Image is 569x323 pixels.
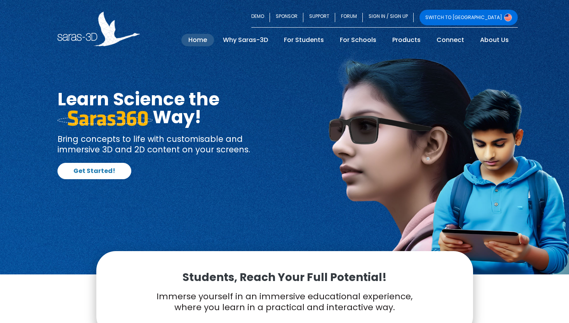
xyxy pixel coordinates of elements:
[181,34,214,46] a: Home
[57,134,279,155] p: Bring concepts to life with customisable and immersive 3D and 2D content on your screens.
[251,10,270,25] a: DEMO
[57,12,140,46] img: Saras 3D
[277,34,331,46] a: For Students
[57,110,153,126] img: saras 360
[57,163,131,179] a: Get Started!
[504,14,512,21] img: Switch to USA
[385,34,428,46] a: Products
[333,34,383,46] a: For Schools
[363,10,414,25] a: SIGN IN / SIGN UP
[116,291,454,313] p: Immerse yourself in an immersive educational experience, where you learn in a practical and inter...
[270,10,303,25] a: SPONSOR
[116,271,454,285] p: Students, Reach Your Full Potential!
[335,10,363,25] a: FORUM
[57,90,279,126] h1: Learn Science the Way!
[473,34,516,46] a: About Us
[430,34,471,46] a: Connect
[216,34,275,46] a: Why Saras-3D
[303,10,335,25] a: SUPPORT
[419,10,518,25] a: SWITCH TO [GEOGRAPHIC_DATA]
